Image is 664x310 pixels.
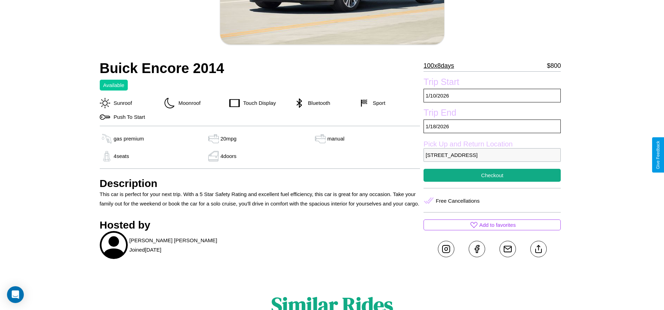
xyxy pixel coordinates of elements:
img: gas [100,134,114,144]
p: Sport [369,98,385,108]
p: This car is perfect for your next trip. With a 5 Star Safety Rating and excellent fuel efficiency... [100,189,420,208]
label: Trip End [424,108,561,120]
p: Free Cancellations [436,196,480,206]
p: 4 doors [221,151,237,161]
p: 20 mpg [221,134,237,143]
p: 4 seats [114,151,129,161]
p: 100 x 8 days [424,60,454,71]
p: Sunroof [110,98,132,108]
div: Give Feedback [656,141,660,169]
p: Touch Display [240,98,276,108]
p: manual [327,134,344,143]
label: Pick Up and Return Location [424,140,561,148]
img: gas [207,134,221,144]
h2: Buick Encore 2014 [100,60,420,76]
h3: Hosted by [100,219,420,231]
p: gas premium [114,134,144,143]
button: Add to favorites [424,219,561,230]
p: Push To Start [110,112,145,122]
img: gas [100,151,114,161]
div: Open Intercom Messenger [7,286,24,303]
p: [STREET_ADDRESS] [424,148,561,162]
p: Joined [DATE] [130,245,161,254]
h3: Description [100,178,420,189]
p: Available [103,80,125,90]
img: gas [313,134,327,144]
p: Add to favorites [479,220,516,230]
button: Checkout [424,169,561,182]
p: Bluetooth [305,98,330,108]
p: $ 800 [547,60,561,71]
img: gas [207,151,221,161]
p: Moonroof [175,98,201,108]
label: Trip Start [424,77,561,89]
p: 1 / 10 / 2026 [424,89,561,102]
p: [PERSON_NAME] [PERSON_NAME] [130,236,217,245]
p: 1 / 18 / 2026 [424,120,561,133]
